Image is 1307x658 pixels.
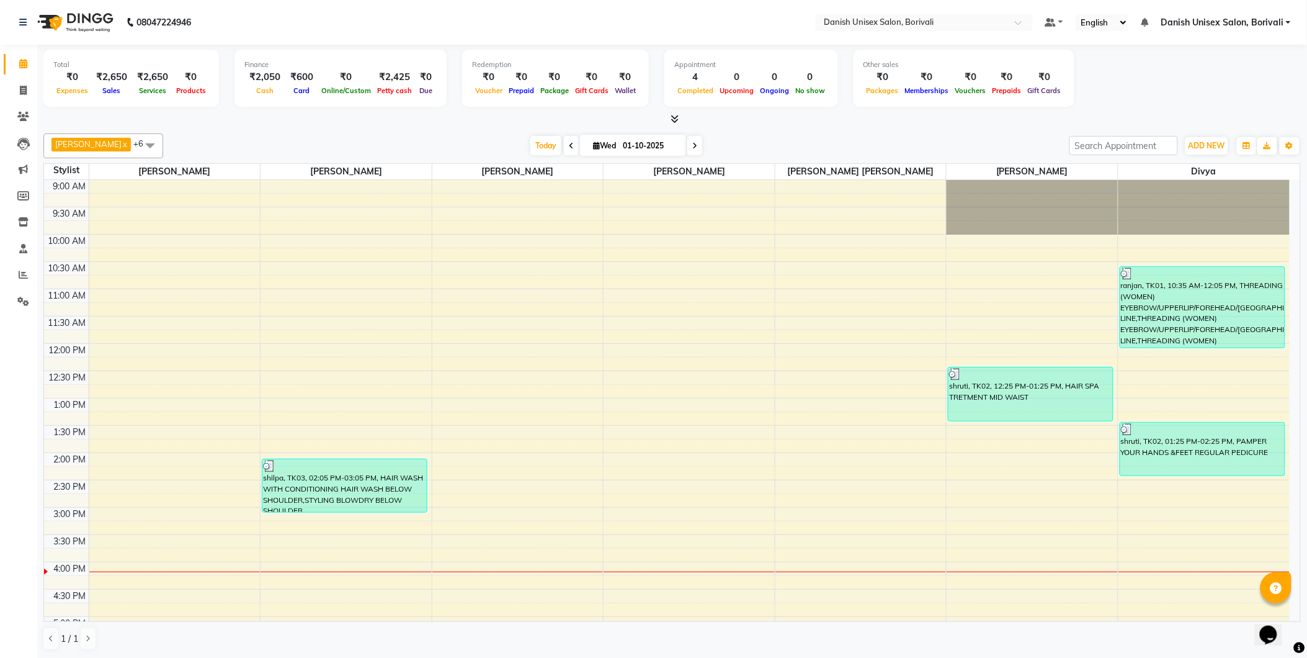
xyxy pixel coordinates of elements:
input: Search Appointment [1069,136,1178,155]
div: ₹0 [902,70,952,84]
span: [PERSON_NAME] [432,164,604,179]
span: Package [537,86,572,95]
span: Upcoming [716,86,757,95]
div: ₹0 [989,70,1025,84]
a: x [122,139,127,149]
img: logo [32,5,117,40]
div: 5:00 PM [51,617,89,630]
div: ranjan, TK01, 10:35 AM-12:05 PM, THREADING (WOMEN) EYEBROW/UPPERLIP/FOREHEAD/[GEOGRAPHIC_DATA]/JA... [1120,267,1285,348]
span: Petty cash [374,86,415,95]
div: 1:30 PM [51,426,89,439]
div: 2:00 PM [51,453,89,466]
div: 4:00 PM [51,562,89,575]
div: ₹0 [472,70,506,84]
div: ₹0 [952,70,989,84]
div: 4 [674,70,716,84]
div: Stylist [44,164,89,177]
span: Danish Unisex Salon, Borivali [1161,16,1283,29]
span: [PERSON_NAME] [604,164,775,179]
button: ADD NEW [1185,137,1228,155]
span: Ongoing [757,86,792,95]
span: Prepaids [989,86,1025,95]
span: Sales [100,86,124,95]
div: ₹2,650 [91,70,132,84]
iframe: chat widget [1255,608,1295,646]
div: 2:30 PM [51,480,89,493]
div: ₹0 [1025,70,1064,84]
span: Wed [590,141,619,150]
span: Packages [863,86,902,95]
div: 3:30 PM [51,535,89,548]
span: Vouchers [952,86,989,95]
span: Wallet [612,86,639,95]
div: 9:00 AM [51,180,89,193]
div: 3:00 PM [51,508,89,521]
span: +6 [133,138,153,148]
div: 10:30 AM [46,262,89,275]
div: 11:30 AM [46,317,89,330]
span: Divya [1118,164,1290,179]
span: Online/Custom [318,86,374,95]
span: Gift Cards [572,86,612,95]
span: ADD NEW [1189,141,1225,150]
div: Total [53,60,209,70]
div: ₹0 [318,70,374,84]
div: 0 [792,70,828,84]
div: Appointment [674,60,828,70]
div: ₹2,050 [244,70,285,84]
span: Card [291,86,313,95]
span: Voucher [472,86,506,95]
span: [PERSON_NAME] [55,139,122,149]
div: 12:00 PM [47,344,89,357]
div: 9:30 AM [51,207,89,220]
div: ₹2,650 [132,70,173,84]
input: 2025-10-01 [619,137,681,155]
span: Prepaid [506,86,537,95]
div: 4:30 PM [51,590,89,603]
div: shruti, TK02, 12:25 PM-01:25 PM, HAIR SPA TRETMENT MID WAIST [948,367,1113,421]
div: ₹0 [506,70,537,84]
span: 1 / 1 [61,633,78,646]
span: Memberships [902,86,952,95]
span: No show [792,86,828,95]
div: Other sales [863,60,1064,70]
div: 1:00 PM [51,399,89,412]
span: Products [173,86,209,95]
span: [PERSON_NAME] [261,164,432,179]
div: 0 [716,70,757,84]
div: ₹2,425 [374,70,415,84]
span: [PERSON_NAME] [947,164,1118,179]
div: ₹600 [285,70,318,84]
span: Gift Cards [1025,86,1064,95]
span: Today [530,136,561,155]
div: 0 [757,70,792,84]
span: Services [136,86,169,95]
div: ₹0 [572,70,612,84]
div: shruti, TK02, 01:25 PM-02:25 PM, PAMPER YOUR HANDS &FEET REGULAR PEDICURE [1120,423,1285,475]
span: [PERSON_NAME] [89,164,261,179]
div: Finance [244,60,437,70]
div: 10:00 AM [46,235,89,248]
div: ₹0 [612,70,639,84]
div: Redemption [472,60,639,70]
span: Expenses [53,86,91,95]
div: ₹0 [863,70,902,84]
div: ₹0 [537,70,572,84]
div: 11:00 AM [46,289,89,302]
div: 12:30 PM [47,371,89,384]
span: Completed [674,86,716,95]
b: 08047224946 [136,5,191,40]
div: ₹0 [415,70,437,84]
span: Due [416,86,435,95]
div: shilpa, TK03, 02:05 PM-03:05 PM, HAIR WASH WITH CONDITIONING HAIR WASH BELOW SHOULDER,STYLING BLO... [262,459,427,512]
div: ₹0 [53,70,91,84]
span: [PERSON_NAME] [PERSON_NAME] [775,164,947,179]
div: ₹0 [173,70,209,84]
span: Cash [253,86,277,95]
